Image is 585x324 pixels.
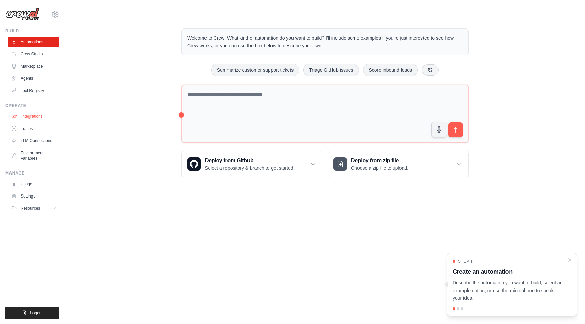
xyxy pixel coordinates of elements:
[351,157,408,165] h3: Deploy from zip file
[453,267,563,276] h3: Create an automation
[8,85,59,96] a: Tool Registry
[363,64,418,76] button: Score inbound leads
[8,191,59,202] a: Settings
[8,135,59,146] a: LLM Connections
[205,165,295,171] p: Select a repository & branch to get started.
[5,170,59,176] div: Manage
[8,123,59,134] a: Traces
[5,103,59,108] div: Operate
[187,34,463,50] p: Welcome to Crew! What kind of automation do you want to build? I'll include some examples if you'...
[30,310,43,316] span: Logout
[303,64,359,76] button: Triage GitHub issues
[5,28,59,34] div: Build
[5,8,39,21] img: Logo
[567,257,572,263] button: Close walkthrough
[551,292,585,324] iframe: Chat Widget
[8,147,59,164] a: Environment Variables
[8,61,59,72] a: Marketplace
[458,259,473,264] span: Step 1
[8,179,59,189] a: Usage
[205,157,295,165] h3: Deploy from Github
[453,279,563,302] p: Describe the automation you want to build, select an example option, or use the microphone to spe...
[9,111,60,122] a: Integrations
[5,307,59,319] button: Logout
[211,64,299,76] button: Summarize customer support tickets
[8,37,59,47] a: Automations
[8,49,59,60] a: Crew Studio
[8,203,59,214] button: Resources
[351,165,408,171] p: Choose a zip file to upload.
[8,73,59,84] a: Agents
[21,206,40,211] span: Resources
